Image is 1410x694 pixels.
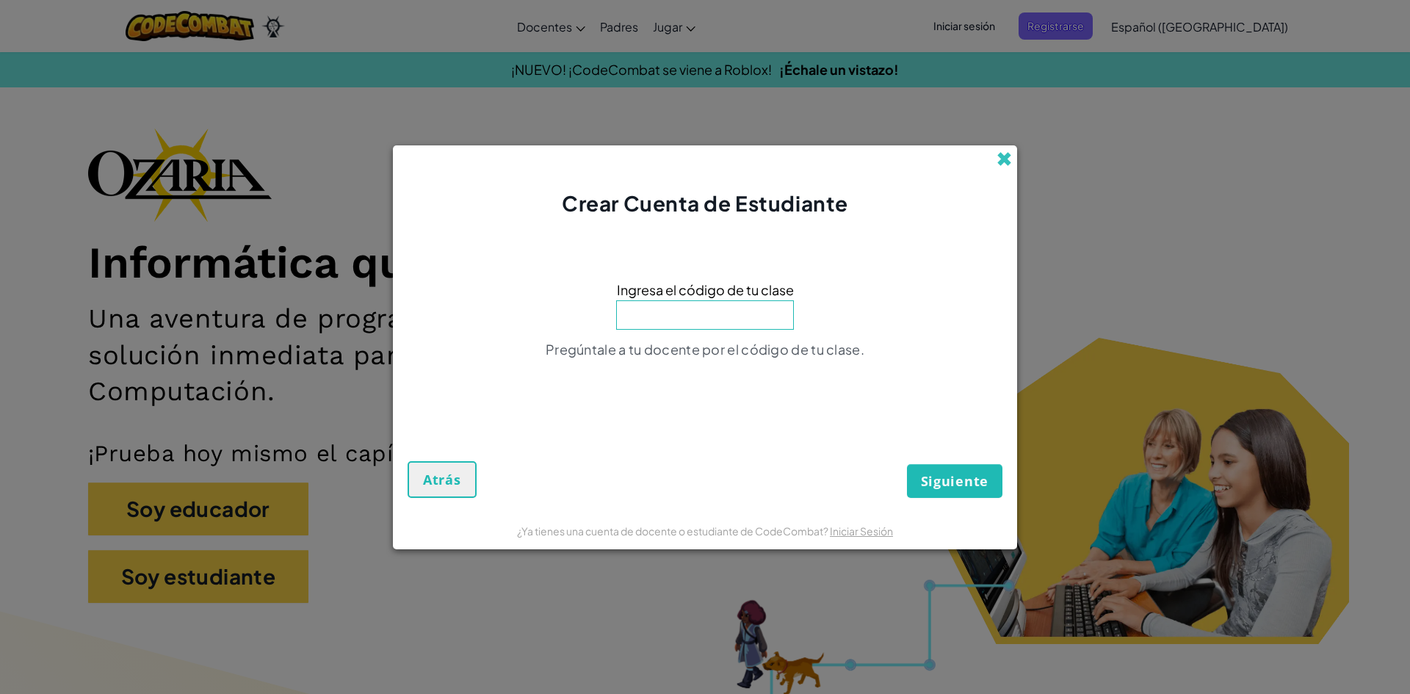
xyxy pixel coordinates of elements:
span: Pregúntale a tu docente por el código de tu clase. [546,341,864,358]
a: Iniciar Sesión [830,524,893,538]
span: Atrás [423,471,461,488]
button: Atrás [408,461,477,498]
span: Siguiente [921,472,988,490]
button: Siguiente [907,464,1002,498]
span: Ingresa el código de tu clase [617,279,794,300]
span: Crear Cuenta de Estudiante [562,190,848,216]
span: ¿Ya tienes una cuenta de docente o estudiante de CodeCombat? [517,524,830,538]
